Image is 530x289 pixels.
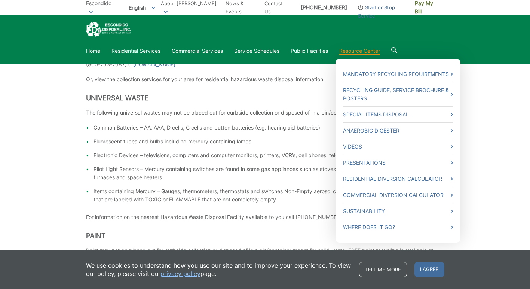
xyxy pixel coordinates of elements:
p: Or, view the collection services for your area for residential hazardous waste disposal information. [86,75,444,83]
a: Videos [343,143,453,151]
li: Fluorescent tubes and bulbs including mercury containing lamps [94,137,444,146]
a: Anaerobic Digester [343,127,453,135]
a: Resource Center [339,47,380,55]
a: [DOMAIN_NAME] [133,60,175,69]
a: Tell me more [359,262,407,277]
li: Common Batteries – AA, AAA, D cells, C cells and button batteries (e.g. hearing aid batteries) [94,124,444,132]
a: Residential Services [111,47,160,55]
a: Where Does it Go? [343,223,453,231]
p: We use cookies to understand how you use our site and to improve your experience. To view our pol... [86,261,352,278]
a: Recycling Guide, Service Brochure & Posters [343,86,453,103]
p: Paint may not be placed out for curbside collection or disposed of in a bin/container meant for s... [86,246,444,279]
li: Electronic Devices – televisions, computers and computer monitors, printers, VCR’s, cell phones, ... [94,151,444,159]
span: English [123,1,161,14]
a: Residential Diversion Calculator [343,175,453,183]
a: Presentations [343,159,453,167]
a: Commercial Diversion Calculator [343,191,453,199]
a: privacy policy [160,270,200,278]
a: Public Facilities [291,47,328,55]
a: Home [86,47,100,55]
h2: Universal Waste [86,94,444,102]
a: Commercial Services [172,47,223,55]
li: Pilot Light Sensors – Mercury containing switches are found in some gas appliances such as stoves... [94,165,444,182]
a: Service Schedules [234,47,279,55]
p: For information on the nearest Hazardous Waste Disposal Facility available to you call [PHONE_NUM... [86,213,444,221]
a: Sustainability [343,207,453,215]
a: EDCD logo. Return to the homepage. [86,22,131,37]
h2: Paint [86,232,444,240]
span: I agree [414,262,444,277]
a: Mandatory Recycling Requirements [343,70,453,78]
a: Special Items Disposal [343,110,453,119]
p: The following universal wastes may not be placed out for curbside collection or disposed of in a ... [86,109,444,117]
li: Items containing Mercury – Gauges, thermometers, thermostats and switches Non-Empty aerosol cans ... [94,187,444,204]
